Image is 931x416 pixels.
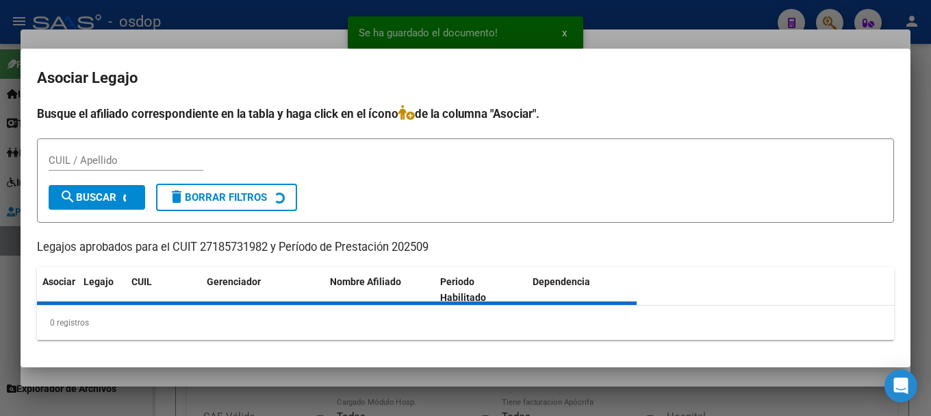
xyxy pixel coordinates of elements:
datatable-header-cell: Nombre Afiliado [324,267,435,313]
datatable-header-cell: CUIL [126,267,201,313]
span: Periodo Habilitado [440,276,486,303]
span: Nombre Afiliado [330,276,401,287]
mat-icon: delete [168,188,185,205]
span: Legajo [84,276,114,287]
button: Buscar [49,185,145,210]
span: Borrar Filtros [168,191,267,204]
span: Gerenciador [207,276,261,287]
mat-icon: search [60,188,76,205]
datatable-header-cell: Legajo [78,267,126,313]
datatable-header-cell: Asociar [37,267,78,313]
div: Open Intercom Messenger [884,369,917,402]
p: Legajos aprobados para el CUIT 27185731982 y Período de Prestación 202509 [37,239,894,256]
datatable-header-cell: Dependencia [527,267,637,313]
h4: Busque el afiliado correspondiente en la tabla y haga click en el ícono de la columna "Asociar". [37,105,894,123]
h2: Asociar Legajo [37,65,894,91]
datatable-header-cell: Gerenciador [201,267,324,313]
span: Asociar [42,276,75,287]
span: Dependencia [533,276,590,287]
span: Buscar [60,191,116,204]
datatable-header-cell: Periodo Habilitado [435,267,527,313]
button: Borrar Filtros [156,184,297,211]
span: CUIL [131,276,152,287]
div: 0 registros [37,306,894,340]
